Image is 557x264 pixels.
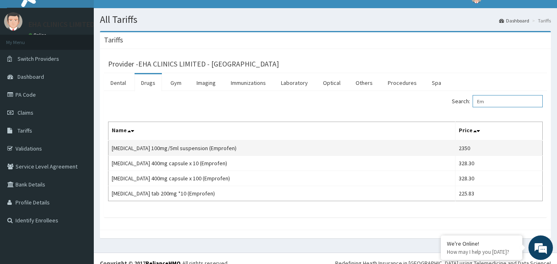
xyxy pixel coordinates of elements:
h1: All Tariffs [100,14,551,25]
h3: Provider - EHA CLINICS LIMITED - [GEOGRAPHIC_DATA] [108,60,279,68]
a: Procedures [381,74,423,91]
label: Search: [452,95,543,107]
a: Gym [164,74,188,91]
a: Spa [425,74,448,91]
div: Minimize live chat window [134,4,153,24]
td: 225.83 [455,186,543,201]
th: Name [108,122,455,141]
p: EHA CLINICS LIMITED ABUJA [29,21,117,28]
h3: Tariffs [104,36,123,44]
a: Laboratory [274,74,314,91]
a: Optical [316,74,347,91]
a: Online [29,32,48,38]
textarea: Type your message and hit 'Enter' [4,177,155,205]
a: Imaging [190,74,222,91]
div: Chat with us now [42,46,137,56]
td: 328.30 [455,171,543,186]
a: Others [349,74,379,91]
span: Claims [18,109,33,116]
li: Tariffs [530,17,551,24]
a: Dental [104,74,133,91]
td: [MEDICAL_DATA] 100mg/5ml suspension (Emprofen) [108,140,455,156]
a: Drugs [135,74,162,91]
td: [MEDICAL_DATA] 400mg capsule x 10 (Emprofen) [108,156,455,171]
span: Tariffs [18,127,32,134]
th: Price [455,122,543,141]
img: User Image [4,12,22,31]
p: How may I help you today? [447,248,516,255]
td: [MEDICAL_DATA] 400mg capsule x 100 (Emprofen) [108,171,455,186]
td: [MEDICAL_DATA] tab 200mg *10 (Emprofen) [108,186,455,201]
span: Switch Providers [18,55,59,62]
span: We're online! [47,80,113,162]
td: 2350 [455,140,543,156]
a: Immunizations [224,74,272,91]
img: d_794563401_company_1708531726252_794563401 [15,41,33,61]
span: Dashboard [18,73,44,80]
input: Search: [473,95,543,107]
div: We're Online! [447,240,516,247]
a: Dashboard [499,17,529,24]
td: 328.30 [455,156,543,171]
